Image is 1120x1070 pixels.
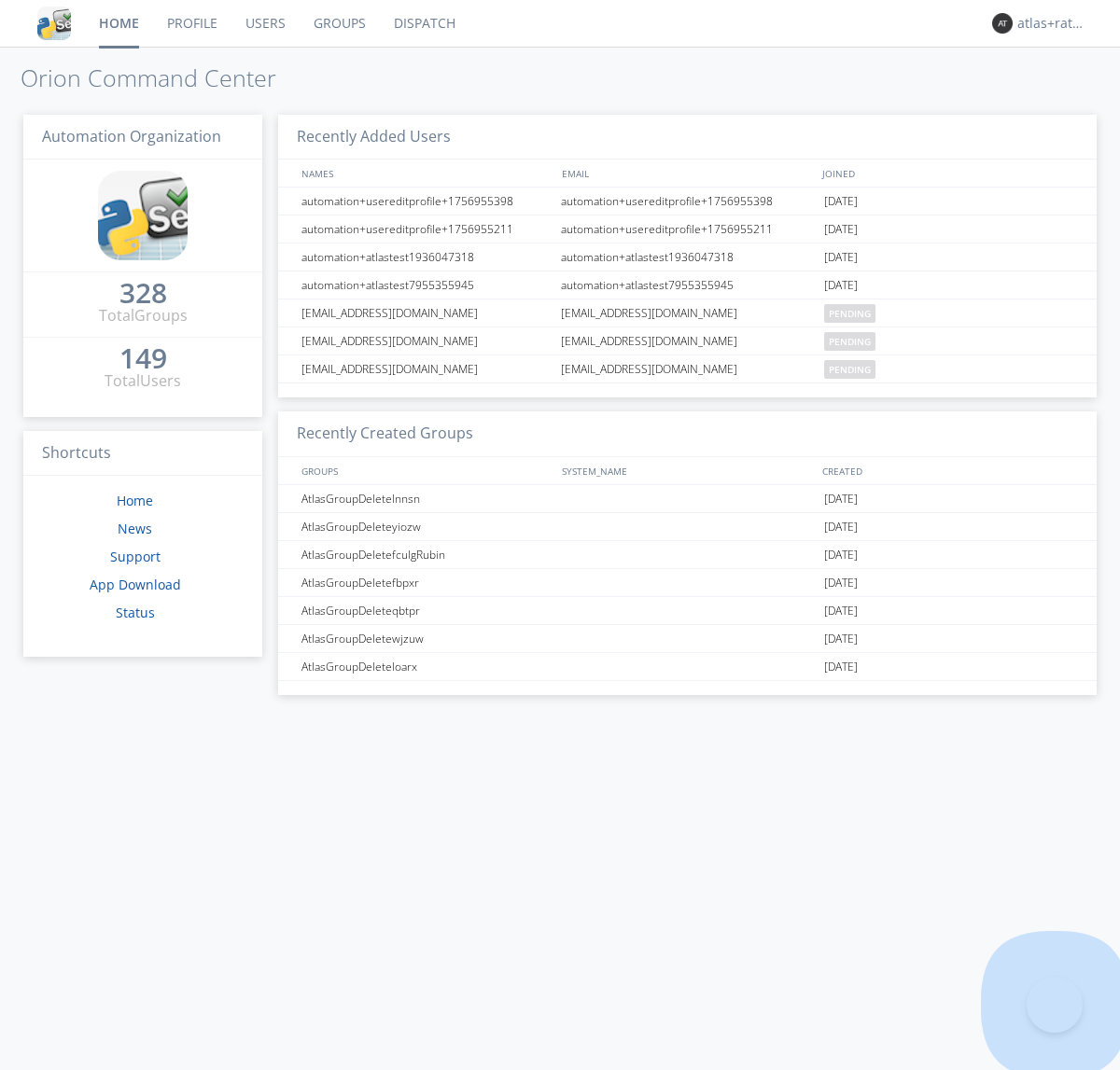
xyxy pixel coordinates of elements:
[297,485,555,512] div: AtlasGroupDeletelnnsn
[105,370,181,392] div: Total Users
[297,355,555,382] div: [EMAIL_ADDRESS][DOMAIN_NAME]
[557,457,818,484] div: SYSTEM_NAME
[278,215,1097,243] a: automation+usereditprofile+1756955211automation+usereditprofile+1756955211[DATE]
[818,457,1079,484] div: CREATED
[110,548,161,565] a: Support
[98,171,188,260] img: cddb5a64eb264b2086981ab96f4c1ba7
[818,160,1079,187] div: JOINED
[297,597,555,624] div: AtlasGroupDeleteqbtpr
[278,653,1097,681] a: AtlasGroupDeleteloarx[DATE]
[278,271,1097,299] a: automation+atlastest7955355945automation+atlastest7955355945[DATE]
[556,299,819,327] div: [EMAIL_ADDRESS][DOMAIN_NAME]
[824,243,858,271] span: [DATE]
[992,13,1013,34] img: 373638.png
[278,513,1097,541] a: AtlasGroupDeleteyiozw[DATE]
[297,188,555,215] div: automation+usereditprofile+1756955398
[37,7,71,40] img: cddb5a64eb264b2086981ab96f4c1ba7
[824,485,858,513] span: [DATE]
[824,653,858,681] span: [DATE]
[297,160,553,187] div: NAMES
[119,349,167,368] div: 149
[278,411,1097,457] h3: Recently Created Groups
[297,653,555,680] div: AtlasGroupDeleteloarx
[119,349,167,370] a: 149
[297,271,555,299] div: automation+atlastest7955355945
[824,188,858,215] span: [DATE]
[824,271,858,299] span: [DATE]
[1017,14,1087,33] div: atlas+ratelimit
[278,569,1097,597] a: AtlasGroupDeletefbpxr[DATE]
[556,243,819,271] div: automation+atlastest1936047318
[297,327,555,354] div: [EMAIL_ADDRESS][DOMAIN_NAME]
[556,271,819,299] div: automation+atlastest7955355945
[119,284,167,305] a: 328
[278,188,1097,215] a: automation+usereditprofile+1756955398automation+usereditprofile+1756955398[DATE]
[278,115,1097,160] h3: Recently Added Users
[118,520,152,537] a: News
[297,243,555,271] div: automation+atlastest1936047318
[278,541,1097,569] a: AtlasGroupDeletefculgRubin[DATE]
[824,569,858,597] span: [DATE]
[99,305,188,327] div: Total Groups
[556,215,819,243] div: automation+usereditprofile+1756955211
[824,332,875,351] span: pending
[278,355,1097,383] a: [EMAIL_ADDRESS][DOMAIN_NAME][EMAIL_ADDRESS][DOMAIN_NAME]pending
[297,513,555,540] div: AtlasGroupDeleteyiozw
[824,597,858,625] span: [DATE]
[42,126,221,146] span: Automation Organization
[119,284,167,302] div: 328
[278,327,1097,355] a: [EMAIL_ADDRESS][DOMAIN_NAME][EMAIL_ADDRESS][DOMAIN_NAME]pending
[116,604,155,621] a: Status
[1027,977,1083,1033] iframe: Toggle Customer Support
[297,299,555,327] div: [EMAIL_ADDRESS][DOMAIN_NAME]
[824,215,858,243] span: [DATE]
[824,304,875,323] span: pending
[556,188,819,215] div: automation+usereditprofile+1756955398
[23,431,262,477] h3: Shortcuts
[278,299,1097,327] a: [EMAIL_ADDRESS][DOMAIN_NAME][EMAIL_ADDRESS][DOMAIN_NAME]pending
[556,355,819,382] div: [EMAIL_ADDRESS][DOMAIN_NAME]
[90,576,181,593] a: App Download
[297,457,553,484] div: GROUPS
[824,625,858,653] span: [DATE]
[824,541,858,569] span: [DATE]
[556,327,819,354] div: [EMAIL_ADDRESS][DOMAIN_NAME]
[297,541,555,568] div: AtlasGroupDeletefculgRubin
[117,492,153,509] a: Home
[824,513,858,541] span: [DATE]
[297,569,555,596] div: AtlasGroupDeletefbpxr
[278,485,1097,513] a: AtlasGroupDeletelnnsn[DATE]
[278,625,1097,653] a: AtlasGroupDeletewjzuw[DATE]
[278,243,1097,271] a: automation+atlastest1936047318automation+atlastest1936047318[DATE]
[278,597,1097,625] a: AtlasGroupDeleteqbtpr[DATE]
[297,625,555,652] div: AtlasGroupDeletewjzuw
[297,215,555,243] div: automation+usereditprofile+1756955211
[557,160,818,187] div: EMAIL
[824,360,875,379] span: pending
